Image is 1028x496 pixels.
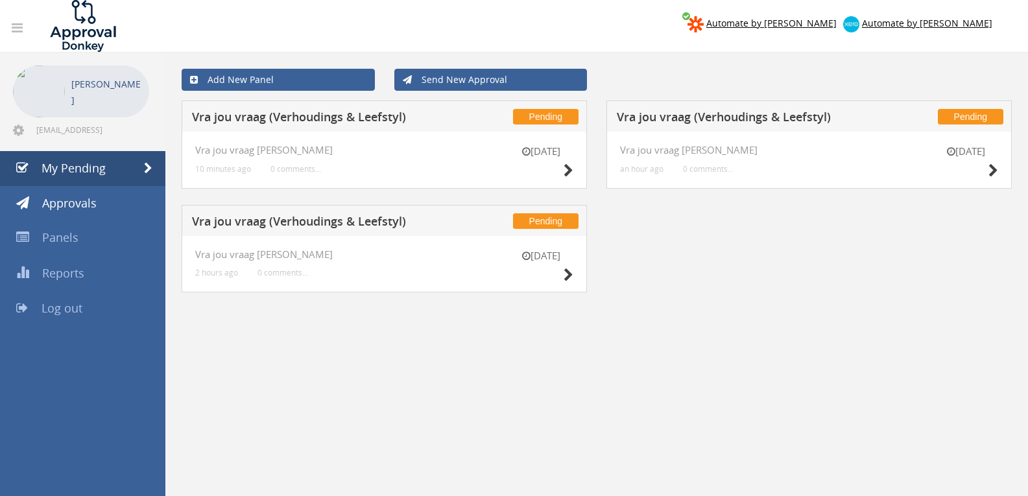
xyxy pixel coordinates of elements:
[843,16,859,32] img: xero-logo.png
[508,145,573,158] small: [DATE]
[42,300,82,316] span: Log out
[513,213,579,229] span: Pending
[617,111,886,127] h5: Vra jou vraag (Verhoudings & Leefstyl)
[42,265,84,281] span: Reports
[620,145,998,156] h4: Vra jou vraag [PERSON_NAME]
[620,164,663,174] small: an hour ago
[71,76,143,108] p: [PERSON_NAME]
[508,249,573,263] small: [DATE]
[42,160,106,176] span: My Pending
[195,164,251,174] small: 10 minutes ago
[706,17,837,29] span: Automate by [PERSON_NAME]
[683,164,734,174] small: 0 comments...
[257,268,308,278] small: 0 comments...
[42,230,78,245] span: Panels
[938,109,1003,124] span: Pending
[42,195,97,211] span: Approvals
[862,17,992,29] span: Automate by [PERSON_NAME]
[195,249,573,260] h4: Vra jou vraag [PERSON_NAME]
[513,109,579,124] span: Pending
[182,69,375,91] a: Add New Panel
[195,268,238,278] small: 2 hours ago
[394,69,588,91] a: Send New Approval
[933,145,998,158] small: [DATE]
[192,215,461,231] h5: Vra jou vraag (Verhoudings & Leefstyl)
[270,164,321,174] small: 0 comments...
[195,145,573,156] h4: Vra jou vraag [PERSON_NAME]
[36,124,147,135] span: [EMAIL_ADDRESS][DOMAIN_NAME]
[687,16,704,32] img: zapier-logomark.png
[192,111,461,127] h5: Vra jou vraag (Verhoudings & Leefstyl)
